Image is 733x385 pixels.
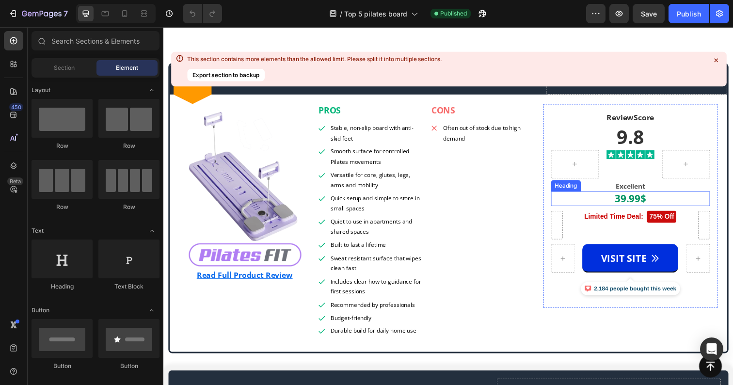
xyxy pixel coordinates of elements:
[452,126,501,135] img: gempages_584545648250978885-43f7cab7-3dac-40f4-a8d4-e7932fabe1e1.svg
[171,98,264,119] p: Stable, non-slip board with anti-skid feet
[32,86,50,95] span: Layout
[286,98,379,119] p: Often out of stock due to high demand
[430,189,490,199] span: Limited Time Deal:
[171,293,212,301] span: Budget-friendly
[187,55,442,63] div: This section contains more elements than the allowed limit. Please split it into multiple sections.
[98,203,159,211] div: Row
[440,9,467,18] span: Published
[187,69,265,81] button: Export section to backup
[669,4,709,23] button: Publish
[116,64,138,72] span: Element
[144,303,159,318] span: Toggle open
[171,193,264,214] p: Quiet to use in apartments and shared spaces
[183,4,222,23] div: Undo/Redo
[396,168,558,183] h2: 39.99$
[430,264,437,271] img: heart
[273,79,298,91] strong: CONS
[344,9,407,19] span: Top 5 pilates board
[446,229,493,242] strong: VISIT SITE
[171,122,264,143] p: Smooth surface for controlled Pilates movements
[633,4,665,23] button: Save
[440,263,524,272] span: 2,184 people bought this week
[64,8,68,19] p: 7
[396,98,558,126] h2: 9.8
[428,222,526,251] a: VISIT SITE
[171,146,264,167] p: Versatile for core, glutes, legs, arms and mobility
[171,218,227,226] span: Built to last a lifetime
[396,157,558,168] h2: Excellent
[32,31,159,50] input: Search Sections & Elements
[32,203,93,211] div: Row
[340,9,342,19] span: /
[171,255,264,275] p: Includes clear how-to guidance for first sessions
[98,142,159,150] div: Row
[144,82,159,98] span: Toggle open
[7,177,23,185] div: Beta
[32,362,93,370] div: Button
[54,64,75,72] span: Section
[163,27,733,385] iframe: Design area
[171,305,264,316] p: Durable build for daily home use
[463,49,515,57] div: Drop element here
[32,306,49,315] span: Button
[98,362,159,370] div: Button
[396,86,558,98] h2: ReviewScore
[144,223,159,239] span: Toggle open
[641,10,657,18] span: Save
[398,158,424,166] div: Heading
[9,103,23,111] div: 450
[32,282,93,291] div: Heading
[159,79,181,91] strong: PROS
[34,248,132,258] strong: Read Full Product Review
[171,170,264,191] p: Quick setup and simple to store in small spaces
[677,9,701,19] div: Publish
[98,282,159,291] div: Text Block
[171,231,264,252] p: Sweat resistant surface that wipes clean fast
[32,226,44,235] span: Text
[4,4,72,23] button: 7
[700,337,723,361] div: Open Intercom Messenger
[24,86,142,219] img: gempages_584545648250978885-95933e49-4ed9-424e-b135-1ec4839adf22.png
[171,279,257,288] span: Recommended by professionals
[32,142,93,150] div: Row
[24,219,142,245] img: gempages_584545648250978885-9476782a-0774-4459-9c44-4a5a36003ad9.png
[494,188,524,200] span: 75% Off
